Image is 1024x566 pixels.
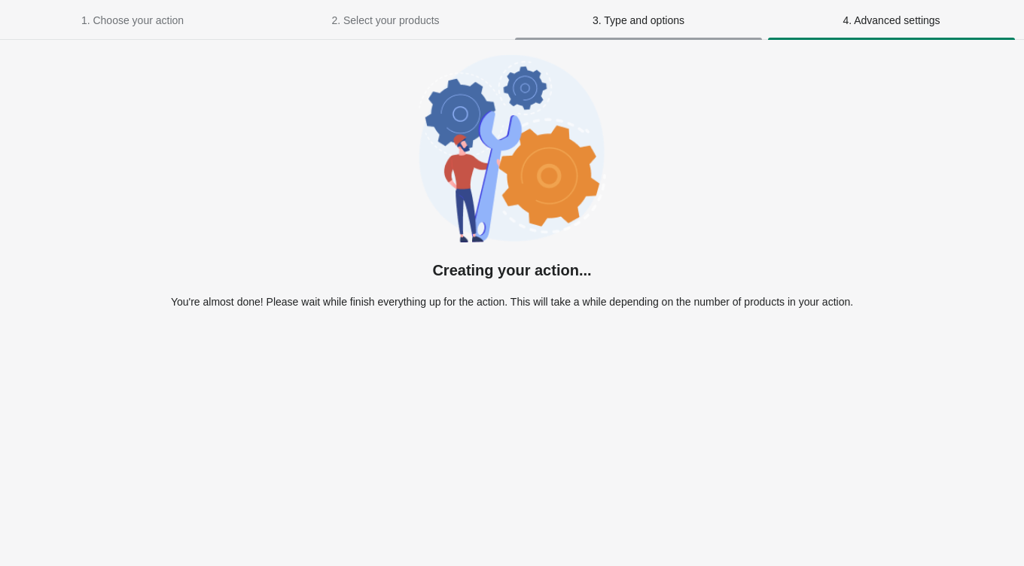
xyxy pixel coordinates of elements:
[331,14,439,26] span: 2. Select your products
[81,14,184,26] span: 1. Choose your action
[843,14,940,26] span: 4. Advanced settings
[171,294,853,309] p: You're almost done! Please wait while finish everything up for the action. This will take a while...
[432,261,591,279] h2: Creating your action...
[593,14,684,26] span: 3. Type and options
[419,55,606,242] img: Adding products in your action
